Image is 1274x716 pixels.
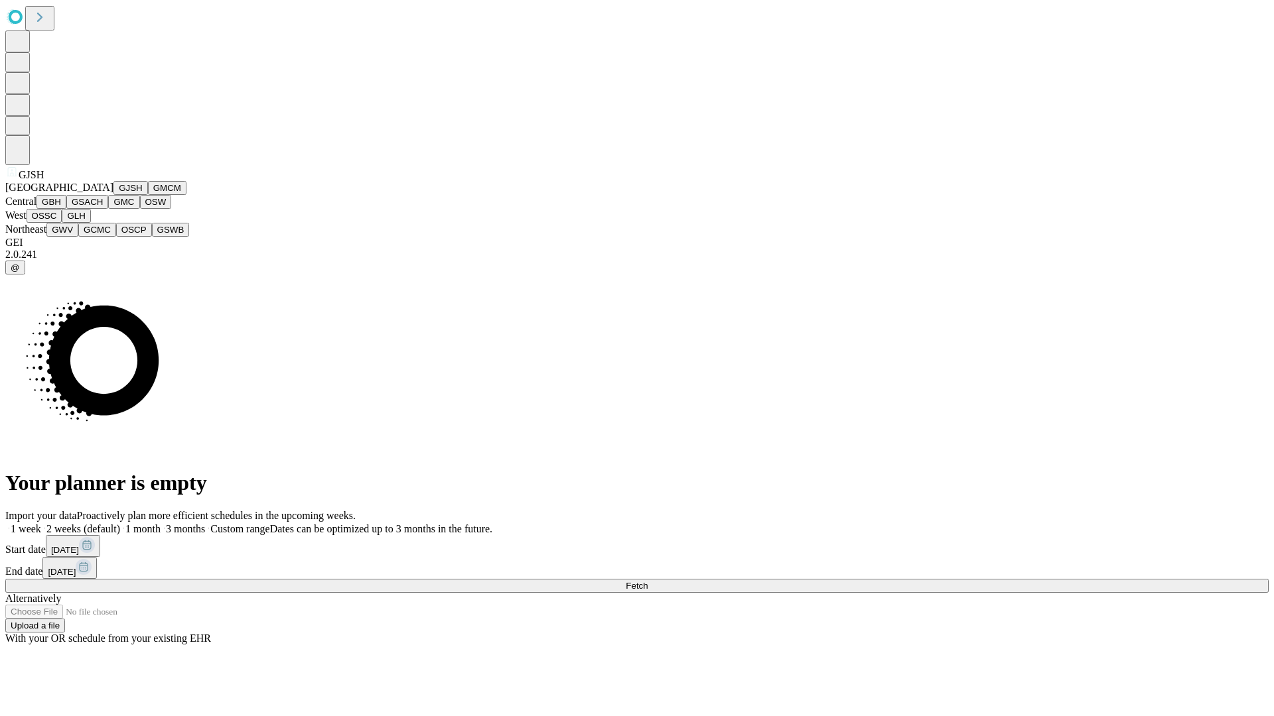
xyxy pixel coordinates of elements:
[66,195,108,209] button: GSACH
[5,535,1269,557] div: Start date
[270,523,492,534] span: Dates can be optimized up to 3 months in the future.
[11,263,20,272] span: @
[5,182,113,193] span: [GEOGRAPHIC_DATA]
[77,510,356,521] span: Proactively plan more efficient schedules in the upcoming weeks.
[5,223,46,235] span: Northeast
[5,237,1269,249] div: GEI
[166,523,205,534] span: 3 months
[108,195,139,209] button: GMC
[62,209,90,223] button: GLH
[5,579,1269,593] button: Fetch
[48,567,76,577] span: [DATE]
[78,223,116,237] button: GCMC
[5,593,61,604] span: Alternatively
[36,195,66,209] button: GBH
[51,545,79,555] span: [DATE]
[5,557,1269,579] div: End date
[42,557,97,579] button: [DATE]
[46,523,120,534] span: 2 weeks (default)
[5,209,27,221] span: West
[11,523,41,534] span: 1 week
[46,223,78,237] button: GWV
[140,195,172,209] button: OSW
[5,196,36,207] span: Central
[152,223,190,237] button: GSWB
[5,261,25,274] button: @
[626,581,648,591] span: Fetch
[19,169,44,180] span: GJSH
[116,223,152,237] button: OSCP
[5,632,211,644] span: With your OR schedule from your existing EHR
[113,181,148,195] button: GJSH
[210,523,269,534] span: Custom range
[5,471,1269,495] h1: Your planner is empty
[125,523,161,534] span: 1 month
[5,249,1269,261] div: 2.0.241
[5,510,77,521] span: Import your data
[5,619,65,632] button: Upload a file
[46,535,100,557] button: [DATE]
[27,209,62,223] button: OSSC
[148,181,186,195] button: GMCM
